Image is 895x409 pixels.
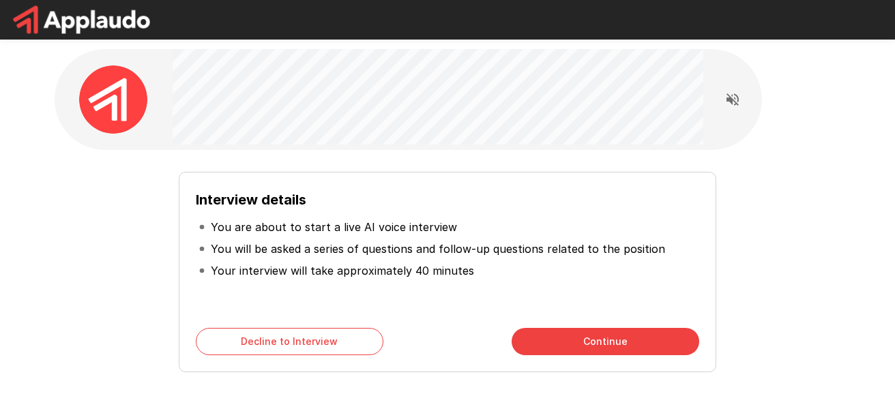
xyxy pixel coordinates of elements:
button: Decline to Interview [196,328,383,355]
button: Read questions aloud [719,86,746,113]
button: Continue [512,328,699,355]
p: You will be asked a series of questions and follow-up questions related to the position [211,241,665,257]
img: applaudo_avatar.png [79,65,147,134]
p: Your interview will take approximately 40 minutes [211,262,474,279]
b: Interview details [196,192,306,208]
p: You are about to start a live AI voice interview [211,219,457,235]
